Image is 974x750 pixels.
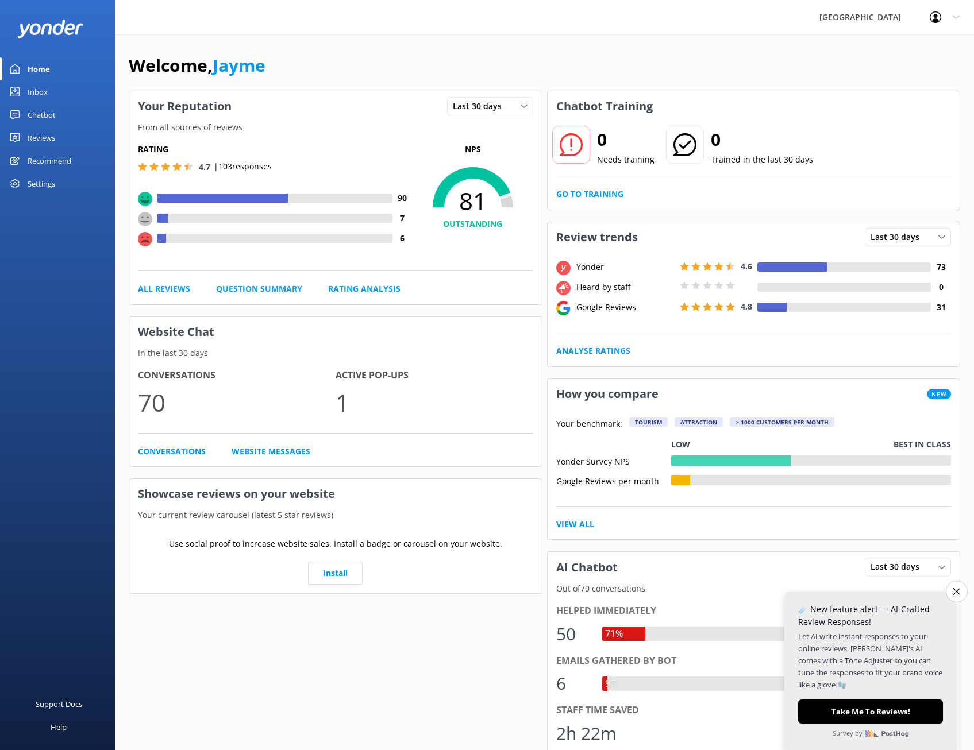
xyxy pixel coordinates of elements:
[573,301,677,314] div: Google Reviews
[129,479,542,509] h3: Showcase reviews on your website
[602,676,621,691] div: 9%
[931,301,951,314] h4: 31
[392,212,413,225] h4: 7
[597,126,655,153] h2: 0
[548,582,960,595] p: Out of 70 conversations
[894,438,951,451] p: Best in class
[556,670,591,697] div: 6
[336,368,533,383] h4: Active Pop-ups
[453,100,509,113] span: Last 30 days
[129,317,542,347] h3: Website Chat
[573,281,677,293] div: Heard by staff
[28,149,71,172] div: Recommend
[597,153,655,166] p: Needs training
[556,417,622,431] p: Your benchmark:
[328,283,401,295] a: Rating Analysis
[556,455,671,466] div: Yonder Survey NPS
[28,103,56,126] div: Chatbot
[28,57,50,80] div: Home
[556,604,952,618] div: Helped immediately
[17,20,83,38] img: yonder-white-logo.png
[232,445,310,458] a: Website Messages
[871,231,926,243] span: Last 30 days
[129,121,542,134] p: From all sources of reviews
[556,720,617,747] div: 2h 22m
[711,126,813,153] h2: 0
[741,301,752,312] span: 4.8
[138,445,206,458] a: Conversations
[741,261,752,272] span: 4.6
[138,283,190,295] a: All Reviews
[36,693,82,716] div: Support Docs
[308,562,363,585] a: Install
[675,417,723,427] div: Attraction
[413,143,533,156] p: NPS
[129,52,265,79] h1: Welcome,
[602,627,626,641] div: 71%
[28,172,55,195] div: Settings
[28,80,48,103] div: Inbox
[28,126,55,149] div: Reviews
[556,188,623,200] a: Go to Training
[730,417,834,427] div: > 1000 customers per month
[556,475,671,485] div: Google Reviews per month
[671,438,690,451] p: Low
[931,261,951,273] h4: 73
[629,417,668,427] div: Tourism
[138,383,336,422] p: 70
[711,153,813,166] p: Trained in the last 30 days
[556,654,952,668] div: Emails gathered by bot
[392,192,413,204] h4: 90
[927,389,951,399] span: New
[573,261,677,273] div: Yonder
[931,281,951,293] h4: 0
[213,53,265,77] a: Jayme
[336,383,533,422] p: 1
[556,345,630,357] a: Analyse Ratings
[556,620,591,648] div: 50
[51,716,67,739] div: Help
[129,509,542,521] p: Your current review carousel (latest 5 star reviews)
[138,368,336,383] h4: Conversations
[548,222,646,252] h3: Review trends
[871,560,926,573] span: Last 30 days
[216,283,302,295] a: Question Summary
[556,703,952,718] div: Staff time saved
[548,552,626,582] h3: AI Chatbot
[169,538,502,550] p: Use social proof to increase website sales. Install a badge or carousel on your website.
[413,187,533,215] span: 81
[129,91,240,121] h3: Your Reputation
[413,218,533,230] h4: OUTSTANDING
[138,143,413,156] h5: Rating
[129,347,542,359] p: In the last 30 days
[392,232,413,245] h4: 6
[214,160,272,173] p: | 103 responses
[199,161,210,172] span: 4.7
[556,518,594,531] a: View All
[548,91,661,121] h3: Chatbot Training
[548,379,667,409] h3: How you compare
